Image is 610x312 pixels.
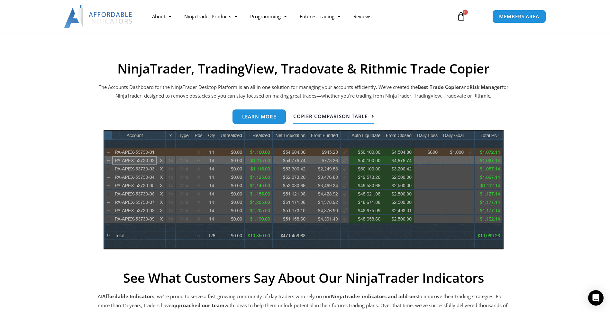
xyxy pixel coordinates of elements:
[171,302,224,308] strong: approached our team
[146,9,178,24] a: About
[293,9,347,24] a: Futures Trading
[469,84,502,90] strong: Risk Manager
[347,9,378,24] a: Reviews
[242,114,276,119] span: Learn more
[178,9,244,24] a: NinjaTrader Products
[331,293,418,299] strong: NinjaTrader indicators and add-ons
[64,5,133,28] img: LogoAI | Affordable Indicators – NinjaTrader
[492,10,546,23] a: MEMBERS AREA
[293,109,374,124] a: Copier Comparison Table
[104,130,504,249] img: wideview8 28 2 | Affordable Indicators – NinjaTrader
[146,9,449,24] nav: Menu
[463,10,468,15] span: 0
[244,9,293,24] a: Programming
[98,61,509,76] h2: NinjaTrader, TradingView, Tradovate & Rithmic Trade Copier
[418,84,461,90] b: Best Trade Copier
[232,109,286,124] a: Learn more
[499,14,539,19] span: MEMBERS AREA
[447,7,475,26] a: 0
[102,293,154,299] strong: Affordable Indicators
[98,83,509,101] p: The Accounts Dashboard for the NinjaTrader Desktop Platform is an all in one solution for managin...
[588,290,604,306] div: Open Intercom Messenger
[293,114,368,119] span: Copier Comparison Table
[98,270,509,286] h2: See What Customers Say About Our NinjaTrader Indicators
